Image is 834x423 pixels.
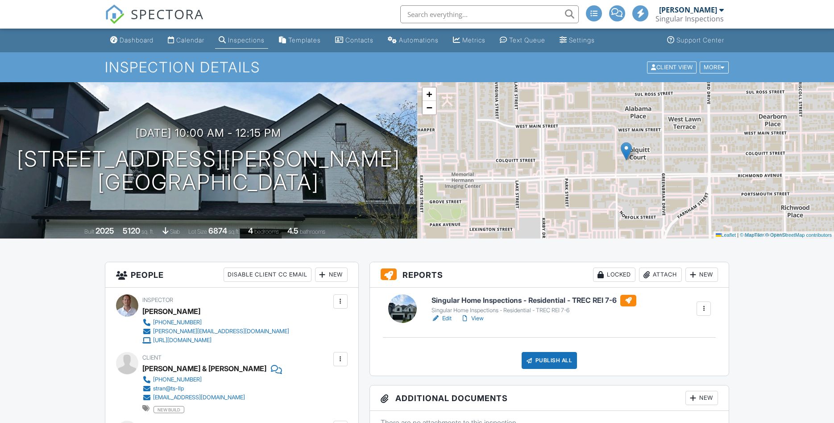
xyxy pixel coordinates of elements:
[142,393,275,402] a: [EMAIL_ADDRESS][DOMAIN_NAME]
[142,327,289,336] a: [PERSON_NAME][EMAIL_ADDRESS][DOMAIN_NAME]
[664,32,728,49] a: Support Center
[248,226,253,235] div: 4
[287,226,299,235] div: 4.5
[685,268,718,282] div: New
[153,337,212,344] div: [URL][DOMAIN_NAME]
[423,101,436,114] a: Zoom out
[426,102,432,113] span: −
[432,295,636,314] a: Singular Home Inspections - Residential - TREC REI 7-6 Singular Home Inspections - Residential - ...
[461,314,484,323] a: View
[153,394,245,401] div: [EMAIL_ADDRESS][DOMAIN_NAME]
[105,12,204,31] a: SPECTORA
[288,36,321,44] div: Templates
[254,228,279,235] span: bedrooms
[685,391,718,405] div: New
[647,61,697,73] div: Client View
[659,5,717,14] div: [PERSON_NAME]
[593,268,635,282] div: Locked
[384,32,442,49] a: Automations (Advanced)
[556,32,598,49] a: Settings
[228,228,240,235] span: sq.ft.
[188,228,207,235] span: Lot Size
[142,297,173,303] span: Inspector
[509,36,545,44] div: Text Queue
[136,127,281,139] h3: [DATE] 10:00 am - 12:15 pm
[84,228,94,235] span: Built
[370,262,729,288] h3: Reports
[17,147,400,195] h1: [STREET_ADDRESS][PERSON_NAME] [GEOGRAPHIC_DATA]
[522,352,577,369] div: Publish All
[315,268,348,282] div: New
[142,354,162,361] span: Client
[275,32,324,49] a: Templates
[142,375,275,384] a: [PHONE_NUMBER]
[676,36,724,44] div: Support Center
[142,305,200,318] div: [PERSON_NAME]
[737,232,739,238] span: |
[300,228,325,235] span: bathrooms
[153,319,202,326] div: [PHONE_NUMBER]
[432,295,636,306] h6: Singular Home Inspections - Residential - TREC REI 7-6
[332,32,377,49] a: Contacts
[700,61,729,73] div: More
[345,36,373,44] div: Contacts
[462,36,485,44] div: Metrics
[170,228,180,235] span: slab
[423,88,436,101] a: Zoom in
[176,36,204,44] div: Calendar
[215,32,268,49] a: Inspections
[105,4,124,24] img: The Best Home Inspection Software - Spectora
[142,384,275,393] a: stran@ts-llp
[370,385,729,411] h3: Additional Documents
[142,362,266,375] div: [PERSON_NAME] & [PERSON_NAME]
[639,268,682,282] div: Attach
[432,314,452,323] a: Edit
[208,226,227,235] div: 6874
[164,32,208,49] a: Calendar
[105,59,730,75] h1: Inspection Details
[153,328,289,335] div: [PERSON_NAME][EMAIL_ADDRESS][DOMAIN_NAME]
[142,318,289,327] a: [PHONE_NUMBER]
[142,336,289,345] a: [URL][DOMAIN_NAME]
[400,5,579,23] input: Search everything...
[449,32,489,49] a: Metrics
[153,385,184,392] div: stran@ts-llp
[131,4,204,23] span: SPECTORA
[123,226,140,235] div: 5120
[399,36,439,44] div: Automations
[120,36,154,44] div: Dashboard
[105,262,358,288] h3: People
[141,228,154,235] span: sq. ft.
[496,32,549,49] a: Text Queue
[646,63,699,70] a: Client View
[740,232,764,238] a: © MapTiler
[426,88,432,100] span: +
[107,32,157,49] a: Dashboard
[154,406,184,413] span: New Build
[228,36,265,44] div: Inspections
[621,142,632,160] img: Marker
[432,307,636,314] div: Singular Home Inspections - Residential - TREC REI 7-6
[656,14,724,23] div: Singular Inspections
[153,376,202,383] div: [PHONE_NUMBER]
[569,36,595,44] div: Settings
[95,226,114,235] div: 2025
[765,232,832,238] a: © OpenStreetMap contributors
[716,232,736,238] a: Leaflet
[224,268,311,282] div: Disable Client CC Email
